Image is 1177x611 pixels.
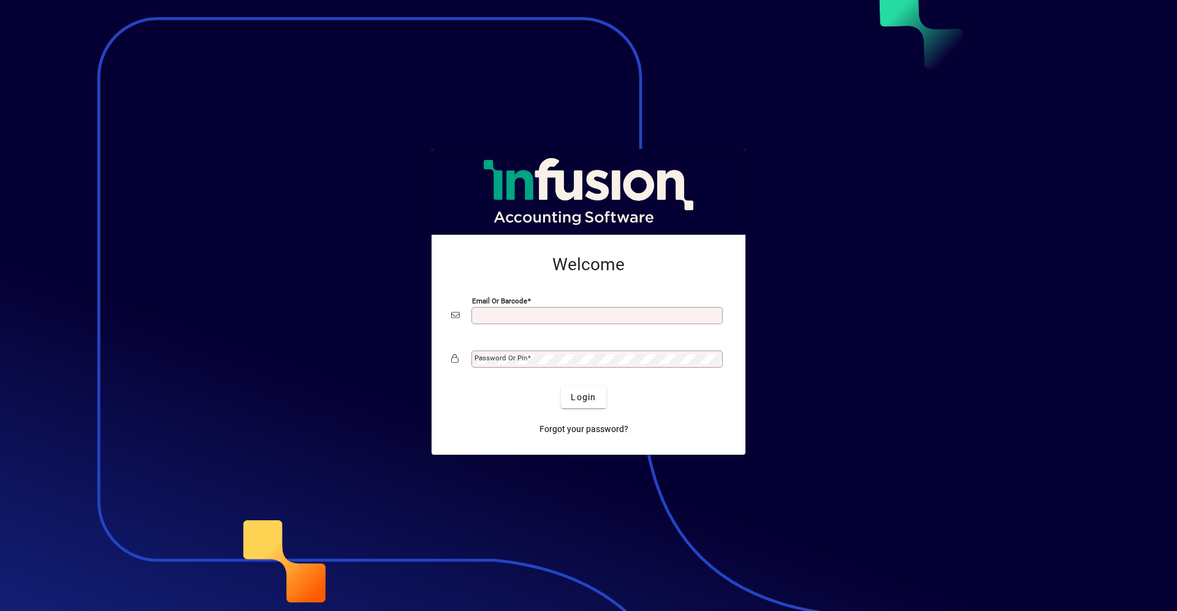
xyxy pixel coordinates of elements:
[472,297,527,305] mat-label: Email or Barcode
[561,386,606,408] button: Login
[535,418,633,440] a: Forgot your password?
[539,423,628,436] span: Forgot your password?
[474,354,527,362] mat-label: Password or Pin
[451,254,726,275] h2: Welcome
[571,391,596,404] span: Login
